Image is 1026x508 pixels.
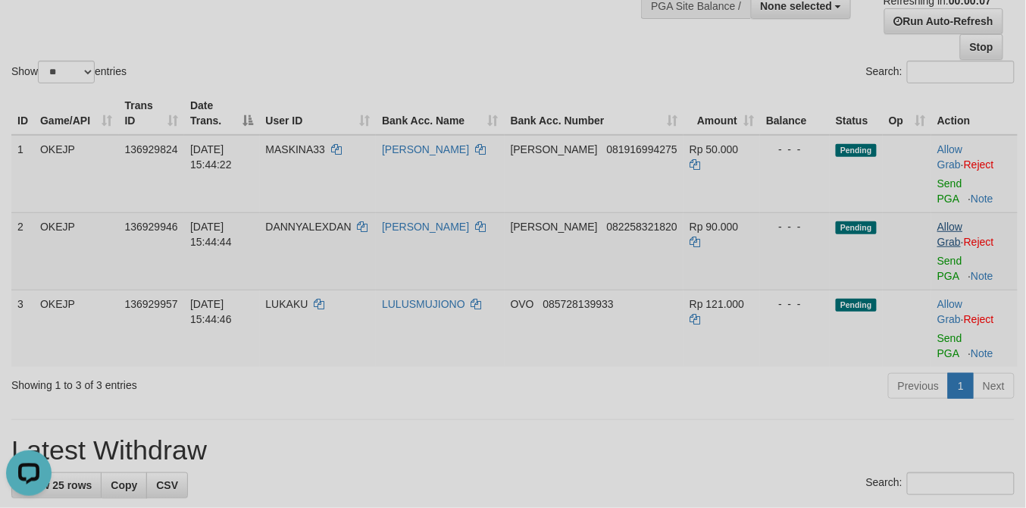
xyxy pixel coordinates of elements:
[964,236,994,248] a: Reject
[866,61,1015,83] label: Search:
[960,34,1003,60] a: Stop
[690,298,744,310] span: Rp 121.000
[111,479,137,491] span: Copy
[543,298,614,310] span: Copy 085728139933 to clipboard
[34,290,119,367] td: OKEJP
[937,298,962,325] a: Allow Grab
[931,212,1018,290] td: ·
[937,298,964,325] span: ·
[766,219,824,234] div: - - -
[973,373,1015,399] a: Next
[260,92,377,135] th: User ID: activate to sort column ascending
[690,143,739,155] span: Rp 50.000
[836,221,877,234] span: Pending
[11,290,34,367] td: 3
[34,92,119,135] th: Game/API: activate to sort column ascending
[11,92,34,135] th: ID
[836,144,877,157] span: Pending
[266,143,326,155] span: MASKINA33
[125,298,178,310] span: 136929957
[38,61,95,83] select: Showentries
[382,143,469,155] a: [PERSON_NAME]
[937,221,964,248] span: ·
[511,298,534,310] span: OVO
[11,135,34,213] td: 1
[266,221,352,233] span: DANNYALEXDAN
[937,255,962,282] a: Send PGA
[884,8,1003,34] a: Run Auto-Refresh
[948,373,974,399] a: 1
[607,143,677,155] span: Copy 081916994275 to clipboard
[607,221,677,233] span: Copy 082258321820 to clipboard
[505,92,683,135] th: Bank Acc. Number: activate to sort column ascending
[866,472,1015,495] label: Search:
[34,135,119,213] td: OKEJP
[883,92,931,135] th: Op: activate to sort column ascending
[101,472,147,498] a: Copy
[937,221,962,248] a: Allow Grab
[34,212,119,290] td: OKEJP
[382,221,469,233] a: [PERSON_NAME]
[511,143,598,155] span: [PERSON_NAME]
[766,296,824,312] div: - - -
[690,221,739,233] span: Rp 90.000
[119,92,185,135] th: Trans ID: activate to sort column ascending
[11,435,1015,466] h1: Latest Withdraw
[971,270,993,282] a: Note
[382,298,465,310] a: LULUSMUJIONO
[937,177,962,205] a: Send PGA
[125,221,178,233] span: 136929946
[11,372,416,393] div: Showing 1 to 3 of 3 entries
[964,313,994,325] a: Reject
[971,193,993,205] a: Note
[836,299,877,312] span: Pending
[964,158,994,171] a: Reject
[184,92,259,135] th: Date Trans.: activate to sort column descending
[266,298,308,310] span: LUKAKU
[6,6,52,52] button: Open LiveChat chat widget
[937,143,964,171] span: ·
[937,143,962,171] a: Allow Grab
[11,61,127,83] label: Show entries
[683,92,760,135] th: Amount: activate to sort column ascending
[937,332,962,359] a: Send PGA
[830,92,883,135] th: Status
[971,347,993,359] a: Note
[931,92,1018,135] th: Action
[931,135,1018,213] td: ·
[146,472,188,498] a: CSV
[125,143,178,155] span: 136929824
[11,212,34,290] td: 2
[511,221,598,233] span: [PERSON_NAME]
[156,479,178,491] span: CSV
[190,143,232,171] span: [DATE] 15:44:22
[931,290,1018,367] td: ·
[888,373,949,399] a: Previous
[376,92,505,135] th: Bank Acc. Name: activate to sort column ascending
[766,142,824,157] div: - - -
[907,61,1015,83] input: Search:
[760,92,830,135] th: Balance
[190,298,232,325] span: [DATE] 15:44:46
[190,221,232,248] span: [DATE] 15:44:44
[907,472,1015,495] input: Search:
